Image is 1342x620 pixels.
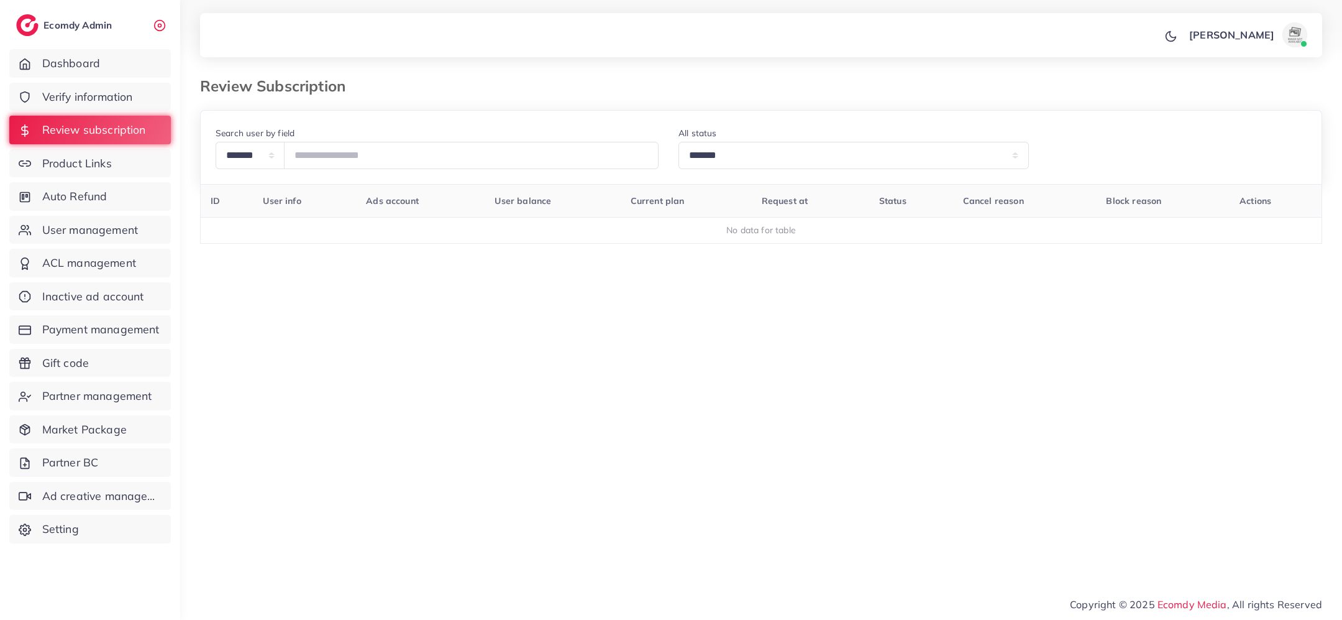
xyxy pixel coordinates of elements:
[42,122,146,138] span: Review subscription
[1182,22,1312,47] a: [PERSON_NAME]avatar
[963,195,1024,206] span: Cancel reason
[9,116,171,144] a: Review subscription
[42,388,152,404] span: Partner management
[16,14,115,36] a: logoEcomdy Admin
[762,195,808,206] span: Request at
[42,521,79,537] span: Setting
[1106,195,1161,206] span: Block reason
[42,55,100,72] span: Dashboard
[42,89,133,105] span: Verify information
[9,149,171,178] a: Product Links
[9,349,171,377] a: Gift code
[1070,597,1322,612] span: Copyright © 2025
[879,195,906,206] span: Status
[9,415,171,444] a: Market Package
[1282,22,1307,47] img: avatar
[9,382,171,410] a: Partner management
[9,482,171,511] a: Ad creative management
[366,195,419,206] span: Ads account
[42,455,99,471] span: Partner BC
[9,282,171,311] a: Inactive ad account
[263,195,301,206] span: User info
[211,195,220,206] span: ID
[9,182,171,211] a: Auto Refund
[631,195,685,206] span: Current plan
[42,422,127,438] span: Market Package
[216,127,294,139] label: Search user by field
[42,255,136,271] span: ACL management
[1239,195,1271,206] span: Actions
[1227,597,1322,612] span: , All rights Reserved
[42,289,144,305] span: Inactive ad account
[1189,27,1274,42] p: [PERSON_NAME]
[1157,598,1227,611] a: Ecomdy Media
[678,127,717,139] label: All status
[9,216,171,244] a: User management
[208,224,1315,236] div: No data for table
[9,448,171,477] a: Partner BC
[9,315,171,344] a: Payment management
[42,322,160,338] span: Payment management
[42,355,89,371] span: Gift code
[42,488,162,504] span: Ad creative management
[42,222,138,238] span: User management
[200,77,355,95] h3: Review Subscription
[9,515,171,544] a: Setting
[9,83,171,111] a: Verify information
[9,249,171,277] a: ACL management
[9,49,171,78] a: Dashboard
[42,155,112,172] span: Product Links
[16,14,39,36] img: logo
[42,188,107,205] span: Auto Refund
[495,195,551,206] span: User balance
[43,19,115,31] h2: Ecomdy Admin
